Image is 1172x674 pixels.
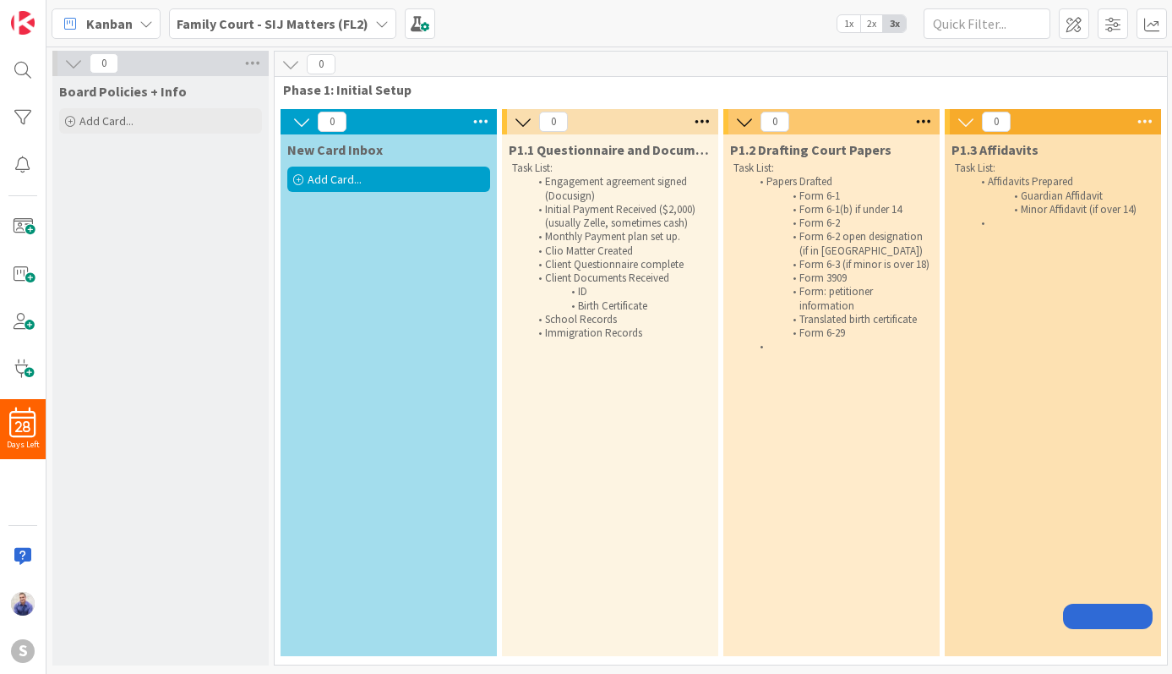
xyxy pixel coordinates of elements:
[90,53,118,74] span: 0
[307,54,335,74] span: 0
[750,216,930,230] li: Form 6-2
[59,83,187,100] span: Board Policies + Info
[750,313,930,326] li: Translated birth certificate
[11,639,35,663] div: S
[86,14,133,34] span: Kanban
[529,299,709,313] li: Birth Certificate
[308,172,362,187] span: Add Card...
[283,81,1146,98] span: Phase 1: Initial Setup
[860,15,883,32] span: 2x
[11,11,35,35] img: Visit kanbanzone.com
[955,162,1151,175] p: Task List:
[972,175,1152,189] li: Affidavits Prepared
[972,189,1152,203] li: Guardian Affidavit
[529,326,709,340] li: Immigration Records
[529,203,709,231] li: Initial Payment Received ($2,000) (usually Zelle, sometimes cash)
[529,244,709,258] li: Clio Matter Created
[972,203,1152,216] li: Minor Affidavit (if over 14)
[529,271,709,285] li: Client Documents Received
[750,326,930,340] li: Form 6-29
[318,112,346,132] span: 0
[733,162,929,175] p: Task List:
[924,8,1050,39] input: Quick Filter...
[509,141,711,158] span: P1.1 Questionnaire and Documents
[951,141,1038,158] span: P1.3 Affidavits
[750,285,930,313] li: Form: petitioner information
[730,141,891,158] span: P1.2 Drafting Court Papers
[750,271,930,285] li: Form 3909
[750,189,930,203] li: Form 6-1
[529,175,709,203] li: Engagement agreement signed (Docusign)
[982,112,1011,132] span: 0
[177,15,368,32] b: Family Court - SIJ Matters (FL2)
[529,258,709,271] li: Client Questionnaire complete
[15,421,30,433] span: 28
[760,112,789,132] span: 0
[529,313,709,326] li: School Records
[11,592,35,616] img: JG
[529,285,709,299] li: ID
[79,113,134,129] span: Add Card...
[539,112,568,132] span: 0
[837,15,860,32] span: 1x
[750,175,930,189] li: Papers Drafted
[512,162,708,175] p: Task List:
[883,15,906,32] span: 3x
[750,258,930,271] li: Form 6-3 (if minor is over 18)
[287,141,383,158] span: New Card Inbox
[529,230,709,244] li: Monthly Payment plan set up.
[750,230,930,258] li: Form 6-2 open designation (if in [GEOGRAPHIC_DATA])
[750,203,930,216] li: Form 6-1(b) if under 14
